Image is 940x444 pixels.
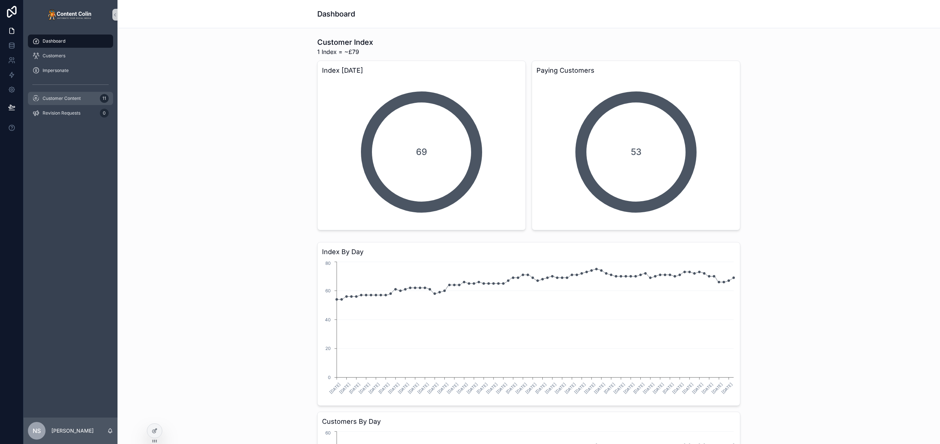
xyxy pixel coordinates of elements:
[28,64,113,77] a: Impersonate
[593,382,606,395] text: [DATE]
[485,382,498,395] text: [DATE]
[23,29,117,129] div: scrollable content
[28,35,113,48] a: Dashboard
[322,247,735,257] h3: Index By Day
[325,430,331,436] tspan: 60
[524,382,538,395] text: [DATE]
[681,382,694,395] text: [DATE]
[338,382,351,395] text: [DATE]
[436,382,449,395] text: [DATE]
[426,382,440,395] text: [DATE]
[322,65,521,76] h3: Index [DATE]
[466,382,479,395] text: [DATE]
[407,382,420,395] text: [DATE]
[622,382,636,395] text: [DATE]
[51,427,94,434] p: [PERSON_NAME]
[711,382,724,395] text: [DATE]
[515,382,528,395] text: [DATE]
[534,382,547,395] text: [DATE]
[48,9,93,21] img: App logo
[554,382,567,395] text: [DATE]
[642,382,655,395] text: [DATE]
[325,260,331,266] tspan: 80
[612,382,626,395] text: [DATE]
[317,47,373,56] span: 1 Index = ~£79
[631,146,641,158] span: 53
[328,375,331,380] tspan: 0
[348,382,361,395] text: [DATE]
[325,346,331,351] tspan: 20
[416,146,427,158] span: 69
[505,382,518,395] text: [DATE]
[43,68,69,73] span: Impersonate
[317,37,373,47] h1: Customer Index
[100,109,109,118] div: 0
[417,382,430,395] text: [DATE]
[397,382,410,395] text: [DATE]
[495,382,508,395] text: [DATE]
[28,107,113,120] a: Revision Requests0
[328,382,341,395] text: [DATE]
[583,382,596,395] text: [DATE]
[33,426,41,435] span: NS
[387,382,401,395] text: [DATE]
[368,382,381,395] text: [DATE]
[652,382,665,395] text: [DATE]
[358,382,371,395] text: [DATE]
[720,382,734,395] text: [DATE]
[701,382,714,395] text: [DATE]
[325,317,331,322] tspan: 40
[536,65,735,76] h3: Paying Customers
[322,416,735,427] h3: Customers By Day
[632,382,646,395] text: [DATE]
[28,49,113,62] a: Customers
[100,94,109,103] div: 11
[662,382,675,395] text: [DATE]
[377,382,391,395] text: [DATE]
[43,38,65,44] span: Dashboard
[691,382,704,395] text: [DATE]
[43,95,81,101] span: Customer Content
[456,382,469,395] text: [DATE]
[28,92,113,105] a: Customer Content11
[317,9,355,19] h1: Dashboard
[446,382,459,395] text: [DATE]
[43,110,80,116] span: Revision Requests
[564,382,577,395] text: [DATE]
[325,288,331,293] tspan: 60
[544,382,557,395] text: [DATE]
[574,382,587,395] text: [DATE]
[322,260,735,401] div: chart
[476,382,489,395] text: [DATE]
[603,382,616,395] text: [DATE]
[43,53,65,59] span: Customers
[672,382,685,395] text: [DATE]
